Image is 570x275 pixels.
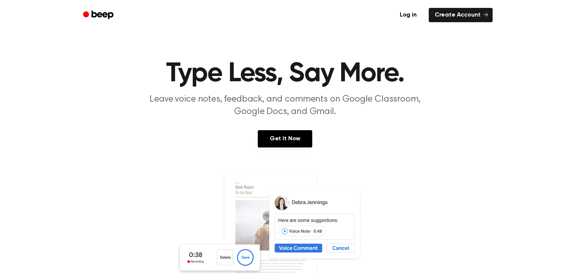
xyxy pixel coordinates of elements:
[93,60,478,87] h1: Type Less, Say More.
[141,93,429,118] p: Leave voice notes, feedback, and comments on Google Classroom, Google Docs, and Gmail.
[429,8,493,22] a: Create Account
[392,6,424,24] a: Log in
[258,130,312,147] a: Get It Now
[78,8,120,23] a: Beep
